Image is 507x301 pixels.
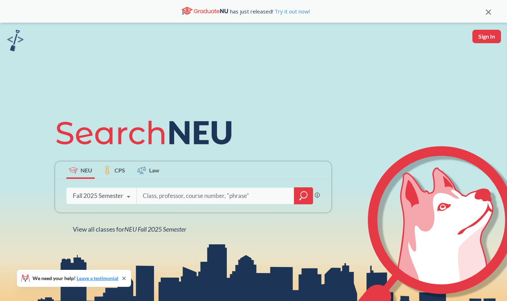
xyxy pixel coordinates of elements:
span: NEU [81,166,92,174]
div: Fall 2025 Semester [73,192,123,200]
button: Sign In [472,30,501,43]
a: sandbox logo [7,30,24,53]
span: NEU Fall 2025 Semester [124,225,186,233]
a: Leave a testimonial [77,275,118,281]
span: We need your help! [33,276,118,281]
svg: magnifying glass [299,191,308,201]
span: CPS [114,166,125,174]
span: Law [149,166,159,174]
a: Try it out now! [273,8,310,15]
span: has just released! [230,7,310,15]
div: magnifying glass [294,187,313,204]
img: sandbox logo [7,30,24,51]
input: Class, professor, course number, "phrase" [142,188,289,203]
span: View all classes for [73,225,186,233]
